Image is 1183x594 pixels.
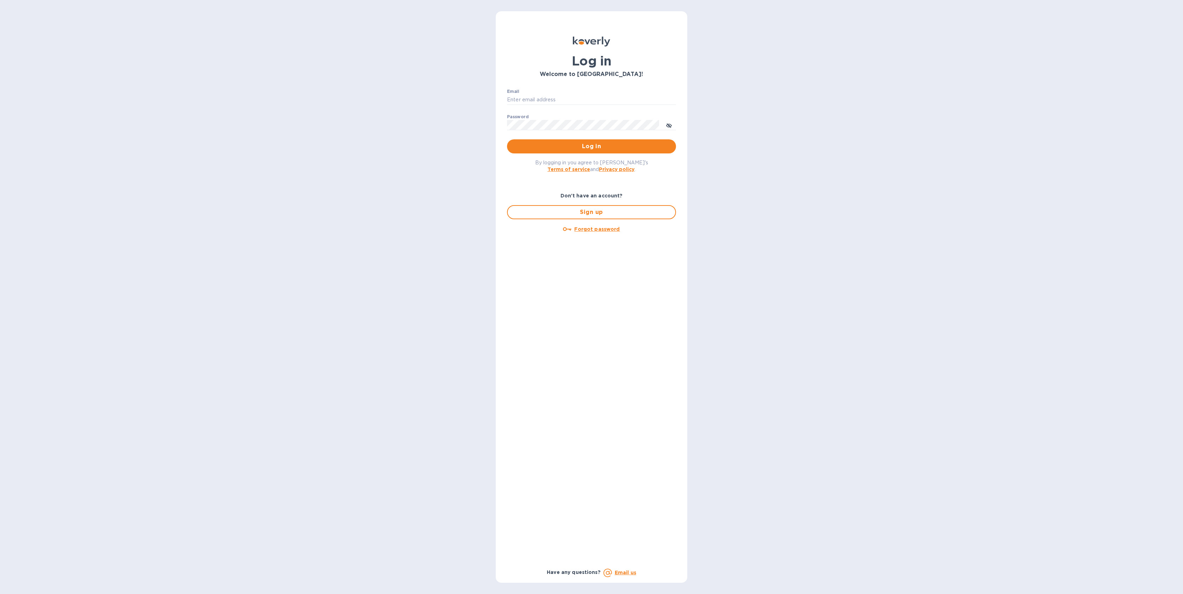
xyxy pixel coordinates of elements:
h1: Log in [507,53,676,68]
u: Forgot password [574,226,620,232]
span: Log in [513,142,670,151]
a: Email us [615,570,636,575]
a: Privacy policy [599,166,634,172]
button: Sign up [507,205,676,219]
label: Password [507,115,528,119]
button: toggle password visibility [662,118,676,132]
b: Have any questions? [547,569,601,575]
b: Don't have an account? [561,193,623,198]
a: Terms of service [547,166,590,172]
span: Sign up [513,208,670,216]
span: By logging in you agree to [PERSON_NAME]'s and . [535,160,648,172]
h3: Welcome to [GEOGRAPHIC_DATA]! [507,71,676,78]
label: Email [507,89,519,94]
input: Enter email address [507,95,676,105]
img: Koverly [573,37,610,46]
button: Log in [507,139,676,153]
